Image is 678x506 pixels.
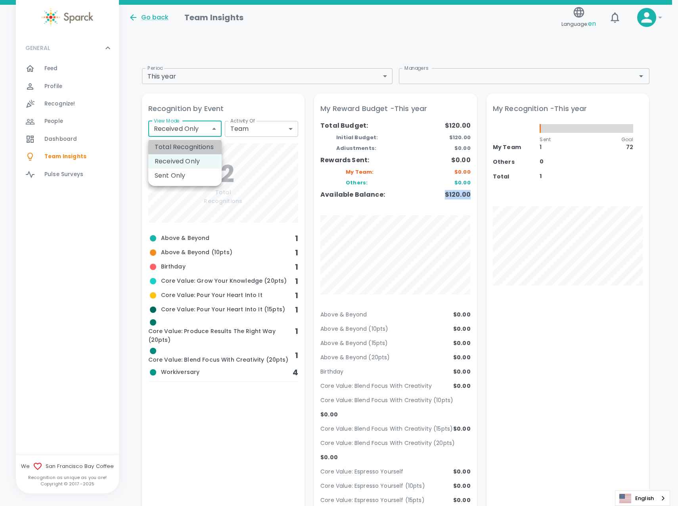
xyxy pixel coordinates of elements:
aside: Language selected: English [615,491,670,506]
li: Sent Only [148,169,222,183]
div: Language [615,491,670,506]
li: Total Recognitions [148,140,222,154]
li: Received Only [148,154,222,169]
a: English [615,491,670,506]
